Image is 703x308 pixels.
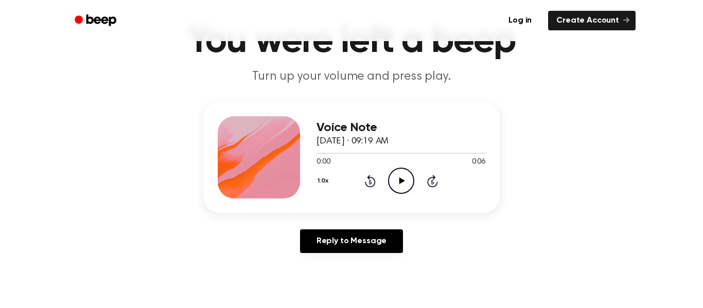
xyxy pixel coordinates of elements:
a: Log in [498,9,542,32]
a: Reply to Message [300,229,403,253]
span: 0:06 [472,157,485,168]
a: Beep [67,11,126,31]
button: 1.0x [317,172,332,190]
h3: Voice Note [317,121,485,135]
h1: You were left a beep [88,23,615,60]
span: [DATE] · 09:19 AM [317,137,389,146]
span: 0:00 [317,157,330,168]
p: Turn up your volume and press play. [154,68,549,85]
a: Create Account [548,11,636,30]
